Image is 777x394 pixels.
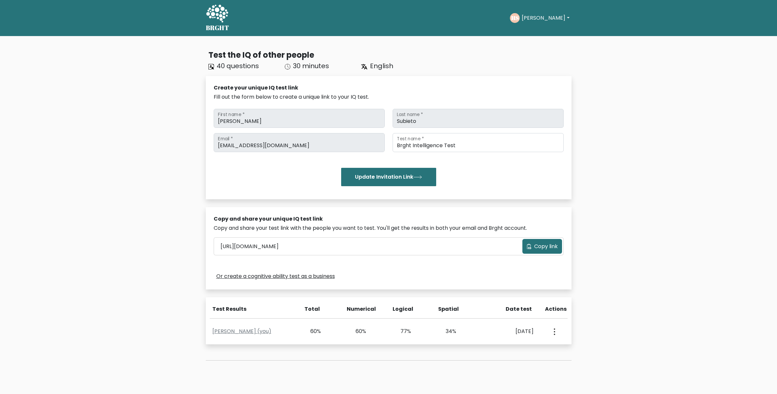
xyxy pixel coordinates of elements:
[545,305,568,313] div: Actions
[214,133,385,152] input: Email
[301,305,320,313] div: Total
[520,14,571,22] button: [PERSON_NAME]
[216,272,335,280] a: Or create a cognitive ability test as a business
[212,305,293,313] div: Test Results
[370,61,393,70] span: English
[484,305,537,313] div: Date test
[534,243,558,250] span: Copy link
[347,327,366,335] div: 60%
[208,49,572,61] div: Test the IQ of other people
[393,327,411,335] div: 77%
[302,327,321,335] div: 60%
[393,133,564,152] input: Test name
[393,305,412,313] div: Logical
[438,305,457,313] div: Spatial
[393,109,564,128] input: Last name
[293,61,329,70] span: 30 minutes
[206,24,229,32] h5: BRGHT
[217,61,259,70] span: 40 questions
[214,93,564,101] div: Fill out the form below to create a unique link to your IQ test.
[214,215,564,223] div: Copy and share your unique IQ test link
[214,84,564,92] div: Create your unique IQ test link
[522,239,562,254] button: Copy link
[206,3,229,33] a: BRGHT
[437,327,456,335] div: 34%
[483,327,534,335] div: [DATE]
[214,224,564,232] div: Copy and share your test link with the people you want to test. You'll get the results in both yo...
[212,327,271,335] a: [PERSON_NAME] (you)
[341,168,436,186] button: Update Invitation Link
[347,305,366,313] div: Numerical
[214,109,385,128] input: First name
[511,14,519,22] text: HS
